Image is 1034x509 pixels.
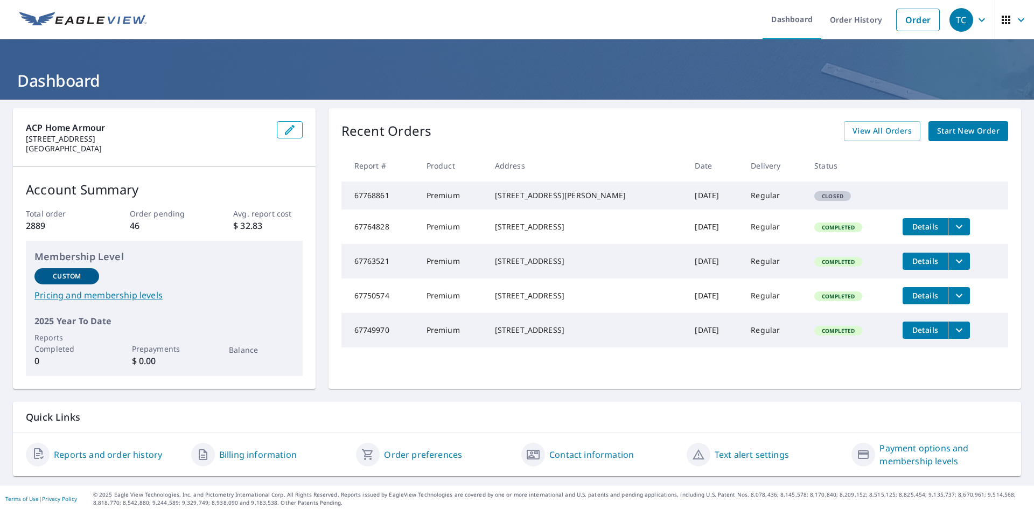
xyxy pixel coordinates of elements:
[742,244,806,278] td: Regular
[26,180,303,199] p: Account Summary
[418,210,486,244] td: Premium
[686,182,742,210] td: [DATE]
[686,150,742,182] th: Date
[219,448,297,461] a: Billing information
[948,287,970,304] button: filesDropdownBtn-67750574
[26,144,268,154] p: [GEOGRAPHIC_DATA]
[418,244,486,278] td: Premium
[5,495,39,503] a: Terms of Use
[341,150,418,182] th: Report #
[909,256,941,266] span: Details
[815,258,861,266] span: Completed
[903,322,948,339] button: detailsBtn-67749970
[418,182,486,210] td: Premium
[948,253,970,270] button: filesDropdownBtn-67763521
[132,354,197,367] p: $ 0.00
[495,256,678,267] div: [STREET_ADDRESS]
[42,495,77,503] a: Privacy Policy
[742,278,806,313] td: Regular
[495,325,678,336] div: [STREET_ADDRESS]
[34,289,294,302] a: Pricing and membership levels
[909,325,941,335] span: Details
[715,448,789,461] a: Text alert settings
[93,491,1029,507] p: © 2025 Eagle View Technologies, Inc. and Pictometry International Corp. All Rights Reserved. Repo...
[495,190,678,201] div: [STREET_ADDRESS][PERSON_NAME]
[686,244,742,278] td: [DATE]
[26,208,95,219] p: Total order
[384,448,462,461] a: Order preferences
[686,278,742,313] td: [DATE]
[742,313,806,347] td: Regular
[26,219,95,232] p: 2889
[26,410,1008,424] p: Quick Links
[341,210,418,244] td: 67764828
[233,208,302,219] p: Avg. report cost
[903,218,948,235] button: detailsBtn-67764828
[815,327,861,334] span: Completed
[495,221,678,232] div: [STREET_ADDRESS]
[815,192,850,200] span: Closed
[909,290,941,301] span: Details
[341,278,418,313] td: 67750574
[742,182,806,210] td: Regular
[26,134,268,144] p: [STREET_ADDRESS]
[844,121,920,141] a: View All Orders
[341,313,418,347] td: 67749970
[928,121,1008,141] a: Start New Order
[54,448,162,461] a: Reports and order history
[879,442,1008,468] a: Payment options and membership levels
[903,287,948,304] button: detailsBtn-67750574
[686,313,742,347] td: [DATE]
[896,9,940,31] a: Order
[806,150,894,182] th: Status
[130,219,199,232] p: 46
[495,290,678,301] div: [STREET_ADDRESS]
[418,150,486,182] th: Product
[341,182,418,210] td: 67768861
[742,210,806,244] td: Regular
[949,8,973,32] div: TC
[486,150,687,182] th: Address
[341,121,432,141] p: Recent Orders
[549,448,634,461] a: Contact information
[5,496,77,502] p: |
[13,69,1021,92] h1: Dashboard
[229,344,294,355] p: Balance
[130,208,199,219] p: Order pending
[341,244,418,278] td: 67763521
[909,221,941,232] span: Details
[132,343,197,354] p: Prepayments
[948,322,970,339] button: filesDropdownBtn-67749970
[815,224,861,231] span: Completed
[948,218,970,235] button: filesDropdownBtn-67764828
[34,332,99,354] p: Reports Completed
[233,219,302,232] p: $ 32.83
[418,278,486,313] td: Premium
[853,124,912,138] span: View All Orders
[26,121,268,134] p: ACP Home Armour
[19,12,146,28] img: EV Logo
[34,354,99,367] p: 0
[34,315,294,327] p: 2025 Year To Date
[815,292,861,300] span: Completed
[34,249,294,264] p: Membership Level
[937,124,1000,138] span: Start New Order
[686,210,742,244] td: [DATE]
[53,271,81,281] p: Custom
[903,253,948,270] button: detailsBtn-67763521
[418,313,486,347] td: Premium
[742,150,806,182] th: Delivery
